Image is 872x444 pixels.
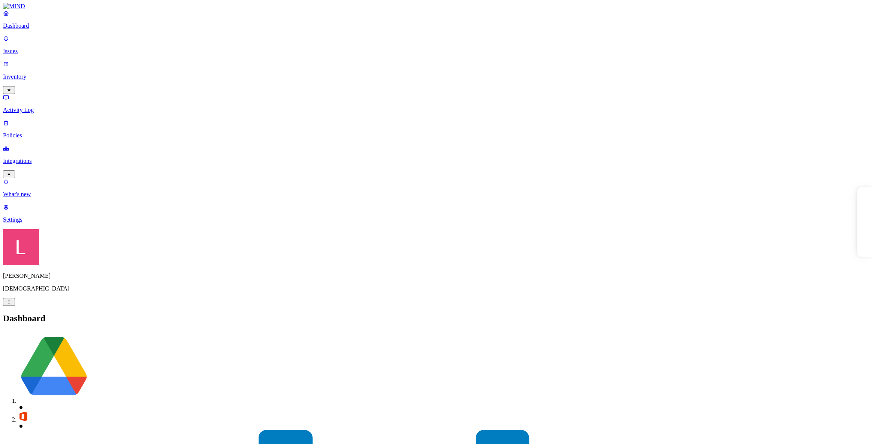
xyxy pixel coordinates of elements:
[3,3,869,10] a: MIND
[3,191,869,198] p: What's new
[3,313,869,323] h2: Dashboard
[3,73,869,80] p: Inventory
[3,132,869,139] p: Policies
[3,48,869,55] p: Issues
[18,331,90,403] img: svg%3e
[3,119,869,139] a: Policies
[3,3,25,10] img: MIND
[3,94,869,113] a: Activity Log
[3,285,869,292] p: [DEMOGRAPHIC_DATA]
[18,411,28,422] img: svg%3e
[3,178,869,198] a: What's new
[3,107,869,113] p: Activity Log
[3,204,869,223] a: Settings
[3,216,869,223] p: Settings
[3,158,869,164] p: Integrations
[3,10,869,29] a: Dashboard
[3,145,869,177] a: Integrations
[3,22,869,29] p: Dashboard
[3,35,869,55] a: Issues
[3,273,869,279] p: [PERSON_NAME]
[3,229,39,265] img: Landen Brown
[3,61,869,93] a: Inventory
